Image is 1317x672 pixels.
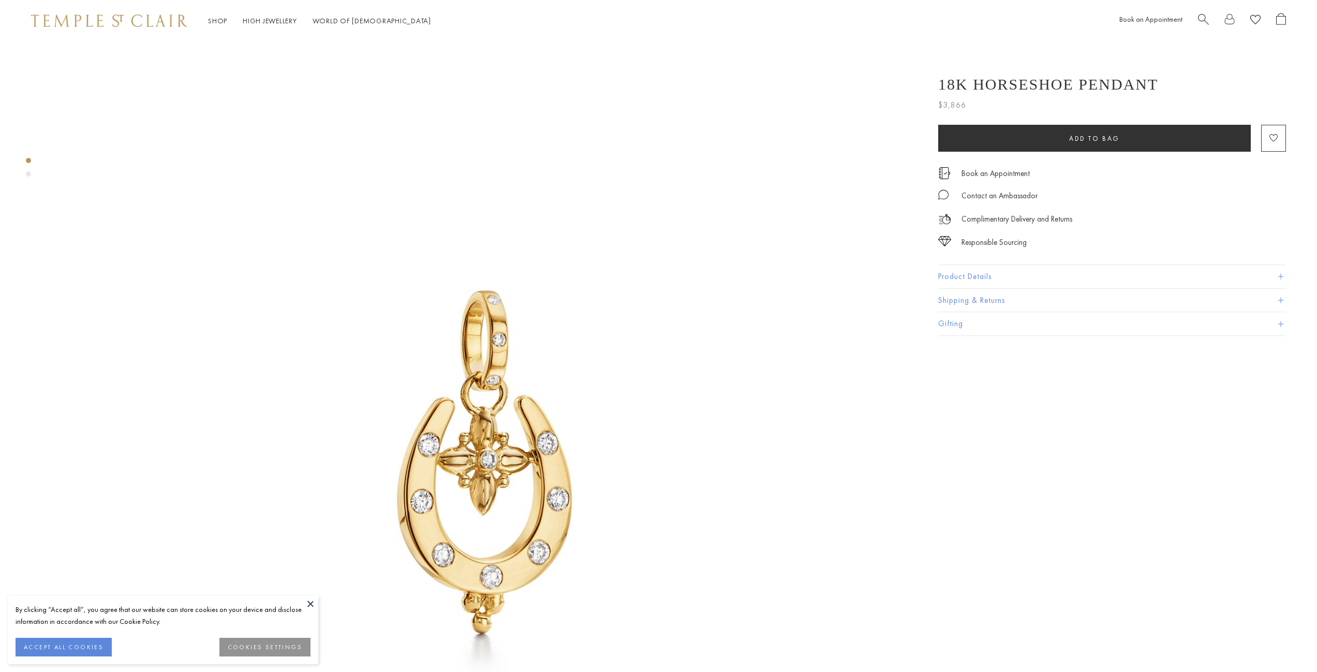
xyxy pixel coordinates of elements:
img: icon_appointment.svg [938,167,951,179]
div: Contact an Ambassador [961,189,1038,202]
button: ACCEPT ALL COOKIES [16,638,112,656]
img: Temple St. Clair [31,14,187,27]
img: icon_sourcing.svg [938,236,951,246]
a: ShopShop [208,16,227,25]
div: Product gallery navigation [26,155,31,185]
p: Complimentary Delivery and Returns [961,213,1072,226]
span: $3,866 [938,98,966,112]
a: Open Shopping Bag [1276,13,1286,29]
span: Add to bag [1069,134,1120,143]
a: View Wishlist [1250,13,1261,29]
button: Product Details [938,265,1286,288]
div: By clicking “Accept all”, you agree that our website can store cookies on your device and disclos... [16,604,310,627]
a: Book an Appointment [1119,14,1182,24]
img: icon_delivery.svg [938,213,951,226]
button: Gifting [938,312,1286,335]
a: World of [DEMOGRAPHIC_DATA]World of [DEMOGRAPHIC_DATA] [313,16,431,25]
div: Responsible Sourcing [961,236,1027,249]
button: Add to bag [938,125,1251,152]
h1: 18K Horseshoe Pendant [938,76,1158,93]
img: MessageIcon-01_2.svg [938,189,949,200]
button: COOKIES SETTINGS [219,638,310,656]
a: High JewelleryHigh Jewellery [243,16,297,25]
button: Shipping & Returns [938,289,1286,312]
a: Search [1198,13,1209,29]
nav: Main navigation [208,14,431,27]
a: Book an Appointment [961,168,1030,179]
